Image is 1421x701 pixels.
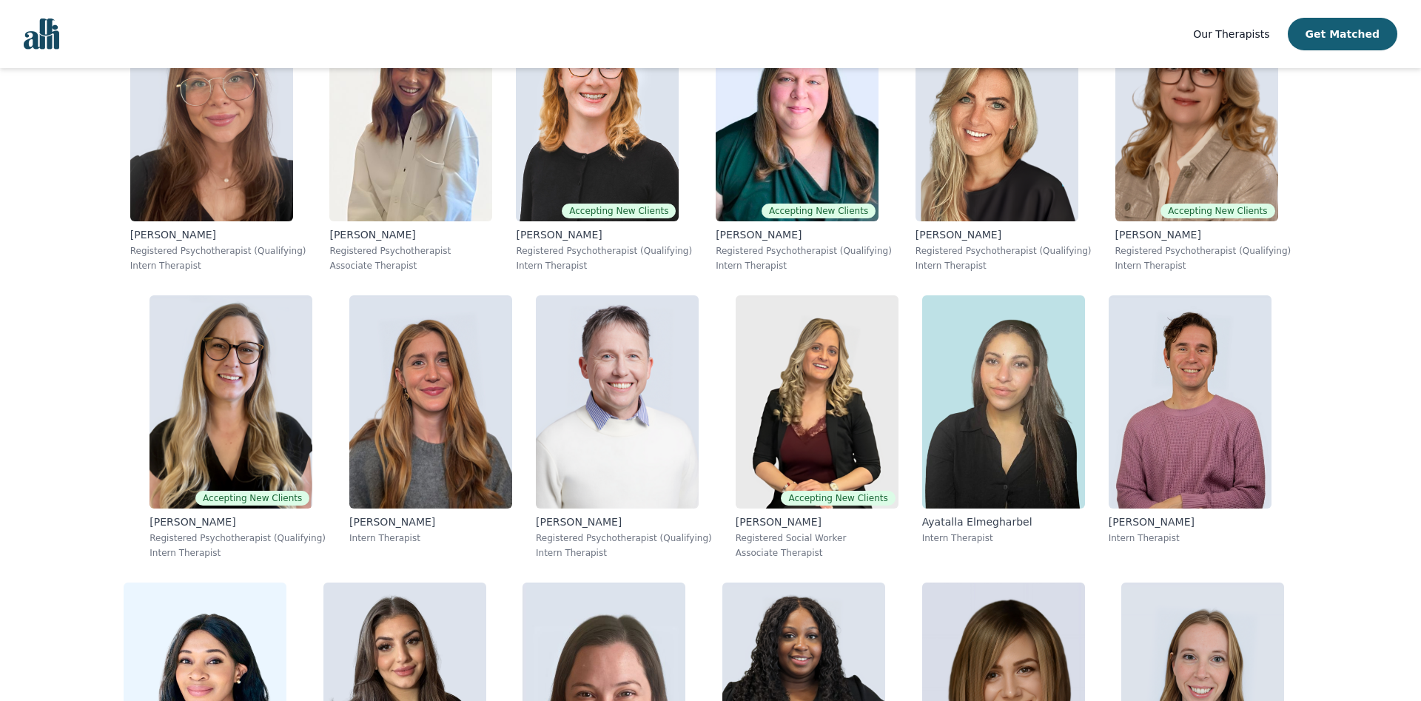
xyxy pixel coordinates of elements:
[922,532,1085,544] p: Intern Therapist
[1115,245,1291,257] p: Registered Psychotherapist (Qualifying)
[781,491,895,506] span: Accepting New Clients
[1109,295,1271,509] img: Qualia_Reed
[1109,532,1271,544] p: Intern Therapist
[536,547,712,559] p: Intern Therapist
[1115,227,1291,242] p: [PERSON_NAME]
[329,8,492,221] img: Kelly_Kozluk
[716,8,879,221] img: Angela_Grieve
[1115,260,1291,272] p: Intern Therapist
[716,245,892,257] p: Registered Psychotherapist (Qualifying)
[916,8,1078,221] img: Stephanie_Annesley
[536,514,712,529] p: [PERSON_NAME]
[562,204,676,218] span: Accepting New Clients
[910,284,1097,571] a: Ayatalla_ElmegharbelAyatalla ElmegharbelIntern Therapist
[349,532,512,544] p: Intern Therapist
[736,514,898,529] p: [PERSON_NAME]
[130,260,306,272] p: Intern Therapist
[916,245,1092,257] p: Registered Psychotherapist (Qualifying)
[150,532,326,544] p: Registered Psychotherapist (Qualifying)
[716,260,892,272] p: Intern Therapist
[516,8,679,221] img: Angela_Walstedt
[349,514,512,529] p: [PERSON_NAME]
[524,284,724,571] a: Marc_Sommerville[PERSON_NAME]Registered Psychotherapist (Qualifying)Intern Therapist
[130,245,306,257] p: Registered Psychotherapist (Qualifying)
[916,227,1092,242] p: [PERSON_NAME]
[150,295,312,509] img: Amina_Purac
[922,295,1085,509] img: Ayatalla_Elmegharbel
[130,227,306,242] p: [PERSON_NAME]
[736,295,898,509] img: Rana_James
[536,532,712,544] p: Registered Psychotherapist (Qualifying)
[716,227,892,242] p: [PERSON_NAME]
[1193,25,1269,43] a: Our Therapists
[1097,284,1283,571] a: Qualia_Reed[PERSON_NAME]Intern Therapist
[1160,204,1274,218] span: Accepting New Clients
[329,260,492,272] p: Associate Therapist
[195,491,309,506] span: Accepting New Clients
[1193,28,1269,40] span: Our Therapists
[329,227,492,242] p: [PERSON_NAME]
[150,514,326,529] p: [PERSON_NAME]
[130,8,293,221] img: Jessica_Mckenna
[516,227,692,242] p: [PERSON_NAME]
[916,260,1092,272] p: Intern Therapist
[516,260,692,272] p: Intern Therapist
[762,204,876,218] span: Accepting New Clients
[1109,514,1271,529] p: [PERSON_NAME]
[24,19,59,50] img: alli logo
[1288,18,1397,50] button: Get Matched
[736,532,898,544] p: Registered Social Worker
[1115,8,1278,221] img: Siobhan_Chandler
[736,547,898,559] p: Associate Therapist
[516,245,692,257] p: Registered Psychotherapist (Qualifying)
[349,295,512,509] img: Megan_Van Der Merwe
[724,284,910,571] a: Rana_JamesAccepting New Clients[PERSON_NAME]Registered Social WorkerAssociate Therapist
[337,284,524,571] a: Megan_Van Der Merwe[PERSON_NAME]Intern Therapist
[536,295,699,509] img: Marc_Sommerville
[922,514,1085,529] p: Ayatalla Elmegharbel
[329,245,492,257] p: Registered Psychotherapist
[150,547,326,559] p: Intern Therapist
[138,284,337,571] a: Amina_PuracAccepting New Clients[PERSON_NAME]Registered Psychotherapist (Qualifying)Intern Therapist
